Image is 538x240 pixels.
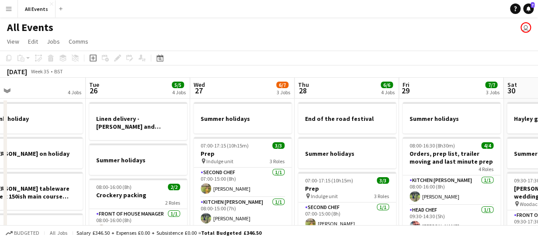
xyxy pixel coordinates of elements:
[506,86,517,96] span: 30
[403,205,500,235] app-card-role: Head Chef1/109:30-14:30 (5h)[PERSON_NAME]
[89,102,187,140] app-job-card: Linen delivery - [PERSON_NAME] and [PERSON_NAME] / [PERSON_NAME]
[194,115,292,123] h3: Summer holidays
[403,102,500,134] app-job-card: Summer holidays
[194,150,292,158] h3: Prep
[89,209,187,239] app-card-role: Front of House Manager1/108:00-16:00 (8h)[PERSON_NAME]
[276,82,288,88] span: 6/7
[305,177,353,184] span: 07:00-17:15 (10h15m)
[89,115,187,130] h3: Linen delivery - [PERSON_NAME] and [PERSON_NAME] / [PERSON_NAME]
[48,230,69,236] span: All jobs
[410,142,455,149] span: 08:00-16:30 (8h30m)
[403,150,500,165] h3: Orders, prep list, trailer moving and last minute prep
[298,137,396,168] app-job-card: Summer holidays
[7,38,19,45] span: View
[298,115,396,123] h3: End of the road festival
[7,21,53,34] h1: All Events
[486,89,499,96] div: 3 Jobs
[194,102,292,134] app-job-card: Summer holidays
[381,89,395,96] div: 4 Jobs
[270,158,285,165] span: 3 Roles
[277,89,290,96] div: 3 Jobs
[523,3,534,14] a: 7
[65,36,92,47] a: Comms
[298,150,396,158] h3: Summer holidays
[298,81,309,89] span: Thu
[298,102,396,134] app-job-card: End of the road festival
[481,142,493,149] span: 4/4
[89,191,187,199] h3: Crockery packing
[29,68,51,75] span: Week 35
[76,230,261,236] div: Salary £346.50 + Expenses £0.00 + Subsistence £0.00 =
[14,230,39,236] span: Budgeted
[69,38,88,45] span: Comms
[4,228,41,238] button: Budgeted
[47,38,60,45] span: Jobs
[7,67,27,76] div: [DATE]
[194,168,292,197] app-card-role: Second Chef1/107:00-15:00 (8h)[PERSON_NAME]
[297,86,309,96] span: 28
[206,158,233,165] span: Indulge unit
[381,82,393,88] span: 6/6
[168,184,180,190] span: 2/2
[507,81,517,89] span: Sat
[89,156,187,164] h3: Summer holidays
[172,82,184,88] span: 5/5
[43,36,63,47] a: Jobs
[298,185,396,192] h3: Prep
[374,193,389,199] span: 3 Roles
[485,82,497,88] span: 7/7
[521,22,531,33] app-user-avatar: Lucy Hinks
[194,81,205,89] span: Wed
[531,2,535,8] span: 7
[403,175,500,205] app-card-role: Kitchen [PERSON_NAME]1/108:00-16:00 (8h)[PERSON_NAME]
[89,81,99,89] span: Tue
[194,197,292,227] app-card-role: Kitchen [PERSON_NAME]1/108:00-15:00 (7h)[PERSON_NAME]
[96,184,132,190] span: 08:00-16:00 (8h)
[311,193,338,199] span: Indulge unit
[88,86,99,96] span: 26
[401,86,410,96] span: 29
[165,199,180,206] span: 2 Roles
[28,38,38,45] span: Edit
[18,0,56,17] button: All Events
[403,81,410,89] span: Fri
[24,36,42,47] a: Edit
[172,89,186,96] div: 4 Jobs
[68,89,81,96] div: 4 Jobs
[403,115,500,123] h3: Summer holidays
[377,177,389,184] span: 3/3
[54,68,63,75] div: BST
[201,230,261,236] span: Total Budgeted £346.50
[201,142,249,149] span: 07:00-17:15 (10h15m)
[298,202,396,232] app-card-role: Second Chef1/107:00-15:00 (8h)[PERSON_NAME]
[3,36,23,47] a: View
[479,166,493,172] span: 4 Roles
[89,144,187,175] app-job-card: Summer holidays
[192,86,205,96] span: 27
[272,142,285,149] span: 3/3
